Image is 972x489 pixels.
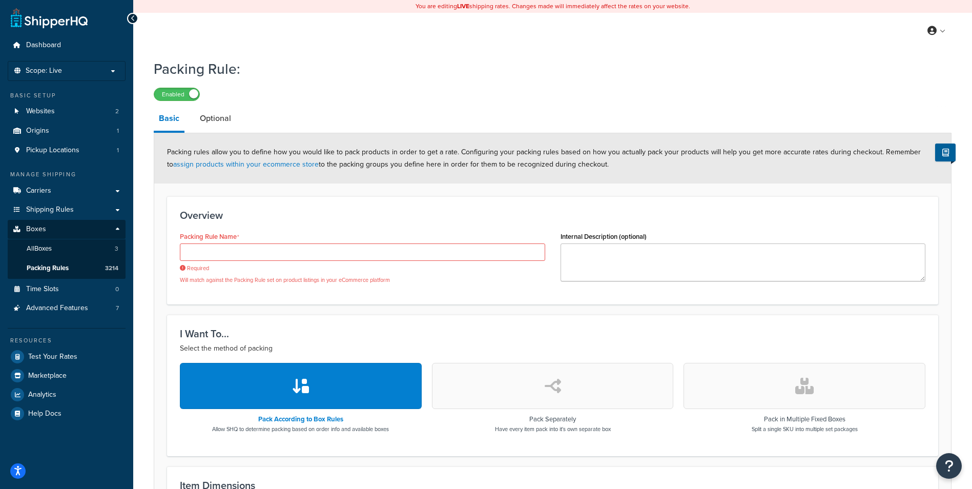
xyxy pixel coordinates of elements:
[8,336,126,345] div: Resources
[8,170,126,179] div: Manage Shipping
[26,304,88,313] span: Advanced Features
[26,146,79,155] span: Pickup Locations
[8,404,126,423] a: Help Docs
[8,141,126,160] li: Pickup Locations
[8,299,126,318] li: Advanced Features
[26,206,74,214] span: Shipping Rules
[8,36,126,55] a: Dashboard
[26,41,61,50] span: Dashboard
[115,107,119,116] span: 2
[115,244,118,253] span: 3
[117,146,119,155] span: 1
[8,259,126,278] li: Packing Rules
[8,220,126,278] li: Boxes
[154,88,199,100] label: Enabled
[212,416,389,423] h3: Pack According to Box Rules
[26,107,55,116] span: Websites
[117,127,119,135] span: 1
[27,264,69,273] span: Packing Rules
[8,385,126,404] a: Analytics
[8,220,126,239] a: Boxes
[180,328,925,339] h3: I Want To...
[8,348,126,366] a: Test Your Rates
[8,91,126,100] div: Basic Setup
[8,141,126,160] a: Pickup Locations1
[8,102,126,121] li: Websites
[457,2,469,11] b: LIVE
[936,453,962,479] button: Open Resource Center
[28,391,56,399] span: Analytics
[195,106,236,131] a: Optional
[935,144,956,161] button: Show Help Docs
[8,280,126,299] a: Time Slots0
[8,280,126,299] li: Time Slots
[180,264,545,272] span: Required
[495,425,611,433] p: Have every item pack into it's own separate box
[561,233,647,240] label: Internal Description (optional)
[28,353,77,361] span: Test Your Rates
[8,121,126,140] a: Origins1
[26,67,62,75] span: Scope: Live
[167,147,921,170] span: Packing rules allow you to define how you would like to pack products in order to get a rate. Con...
[8,259,126,278] a: Packing Rules3214
[180,342,925,355] p: Select the method of packing
[173,159,319,170] a: assign products within your ecommerce store
[180,276,545,284] p: Will match against the Packing Rule set on product listings in your eCommerce platform
[8,181,126,200] a: Carriers
[105,264,118,273] span: 3214
[28,410,61,418] span: Help Docs
[26,285,59,294] span: Time Slots
[8,200,126,219] a: Shipping Rules
[752,416,858,423] h3: Pack in Multiple Fixed Boxes
[27,244,52,253] span: All Boxes
[8,239,126,258] a: AllBoxes3
[180,233,239,241] label: Packing Rule Name
[752,425,858,433] p: Split a single SKU into multiple set packages
[154,106,184,133] a: Basic
[154,59,939,79] h1: Packing Rule:
[28,372,67,380] span: Marketplace
[26,225,46,234] span: Boxes
[26,127,49,135] span: Origins
[8,121,126,140] li: Origins
[8,102,126,121] a: Websites2
[8,299,126,318] a: Advanced Features7
[116,304,119,313] span: 7
[115,285,119,294] span: 0
[8,366,126,385] a: Marketplace
[495,416,611,423] h3: Pack Separately
[26,187,51,195] span: Carriers
[180,210,925,221] h3: Overview
[212,425,389,433] p: Allow SHQ to determine packing based on order info and available boxes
